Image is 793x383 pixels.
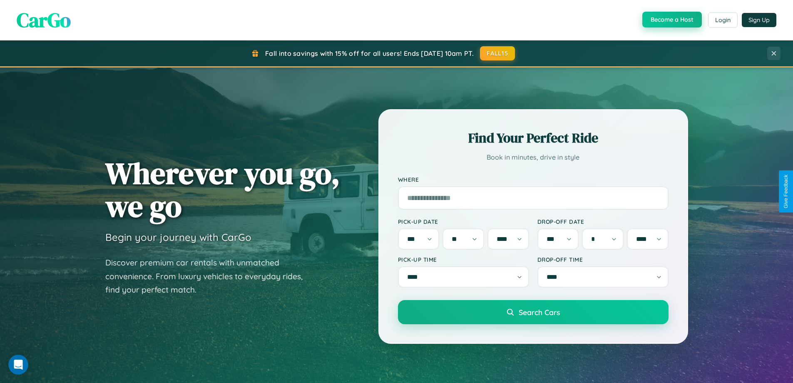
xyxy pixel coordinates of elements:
span: Search Cars [519,308,560,317]
label: Pick-up Time [398,256,529,263]
p: Book in minutes, drive in style [398,151,669,163]
span: CarGo [17,6,71,34]
button: FALL15 [480,46,515,60]
label: Drop-off Date [537,218,669,225]
button: Become a Host [642,12,702,28]
label: Drop-off Time [537,256,669,263]
div: Give Feedback [783,175,789,208]
button: Sign Up [742,13,776,27]
label: Where [398,176,669,183]
h2: Find Your Perfect Ride [398,129,669,147]
h3: Begin your journey with CarGo [105,231,251,243]
iframe: Intercom live chat [8,355,28,375]
span: Fall into savings with 15% off for all users! Ends [DATE] 10am PT. [265,49,474,58]
label: Pick-up Date [398,218,529,225]
h1: Wherever you go, we go [105,157,340,223]
button: Login [708,13,738,28]
p: Discover premium car rentals with unmatched convenience. From luxury vehicles to everyday rides, ... [105,256,313,297]
button: Search Cars [398,300,669,324]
